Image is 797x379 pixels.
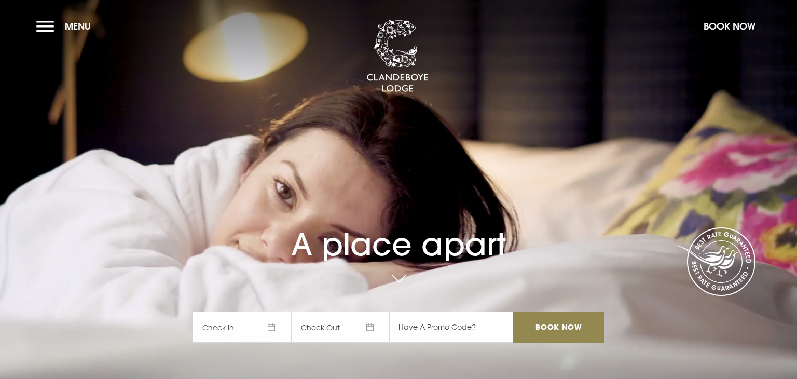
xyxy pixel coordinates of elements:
[390,312,513,343] input: Have A Promo Code?
[193,312,291,343] span: Check In
[193,202,604,263] h1: A place apart
[291,312,390,343] span: Check Out
[698,15,761,37] button: Book Now
[513,312,604,343] input: Book Now
[65,20,91,32] span: Menu
[366,20,429,93] img: Clandeboye Lodge
[36,15,96,37] button: Menu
